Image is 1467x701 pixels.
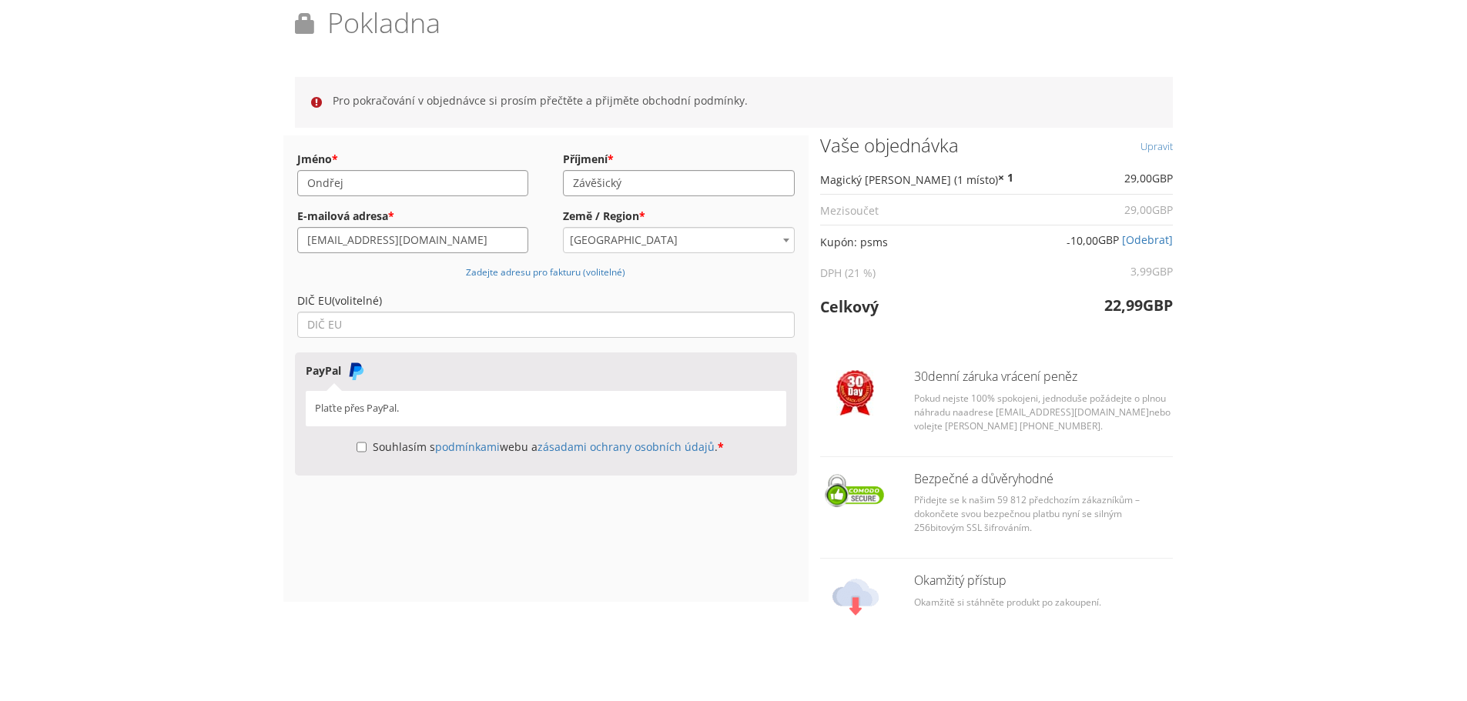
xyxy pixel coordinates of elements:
a: adrese [EMAIL_ADDRESS][DOMAIN_NAME] [963,406,1149,419]
font: PayPal [306,363,341,378]
font: Zadejte adresu pro fakturu (volitelné) [466,265,625,278]
font: Souhlasím s [373,439,435,454]
font: 29,00 [1124,202,1152,217]
iframe: PayPal [295,480,798,602]
a: Upravit [1140,135,1173,157]
img: Pokladna [836,370,874,416]
font: Země / Region [563,209,639,223]
font: Pokud nejste 100% spokojeni, jednoduše požádejte o plnou náhradu na [914,392,1166,419]
a: Zadejte adresu pro fakturu (volitelné) [466,264,625,279]
font: 10,00 [1070,233,1098,248]
abbr: požadovaný [639,209,645,223]
font: Okamžitě si stáhněte produkt po zakoupení. [914,596,1101,609]
abbr: požadovaný [332,152,338,166]
font: Jméno [297,152,332,166]
font: 30denní záruka vrácení peněz [914,368,1077,385]
font: Plaťte přes PayPal. [315,401,399,415]
font: Celkový [820,296,879,317]
font: DIČ EU [297,293,332,308]
img: Pokladna [820,472,891,509]
font: Bezpečné a důvěryhodné [914,470,1053,487]
font: Příjmení [563,152,608,166]
img: Pokladna [832,574,879,620]
span: Česká republika [564,228,794,252]
font: Pro pokračování v objednávce si prosím přečtěte a přijměte obchodní podmínky. [333,93,748,108]
font: GBP [1143,295,1173,315]
font: Upravit [1140,139,1173,153]
font: E-mailová adresa [297,209,388,223]
abbr: požadovaný [718,439,724,454]
a: zásadami ochrany osobních údajů [538,439,715,454]
font: GBP [1152,171,1173,185]
font: 3,99 [1130,264,1152,279]
font: 22,99 [1104,295,1143,315]
font: Mezisoučet [820,203,879,218]
font: (volitelné) [332,293,382,308]
font: 29,00 [1124,171,1152,185]
a: [Odebrat] [1122,232,1173,247]
font: [GEOGRAPHIC_DATA] [570,232,678,247]
span: Země / Region [563,227,795,253]
font: × 1 [998,170,1013,185]
font: Přidejte se k našim 59 812 předchozím zákazníkům – dokončete svou bezpečnou platbu nyní se silným... [914,493,1140,534]
font: nebo volejte [PERSON_NAME] [PHONE_NUMBER]. [914,406,1171,432]
font: Magický [PERSON_NAME] (1 místo) [820,172,998,187]
font: Okamžitý přístup [914,572,1006,589]
font: . [715,439,718,454]
font: GBP [1098,232,1119,247]
abbr: požadovaný [388,209,394,223]
font: GBP [1152,202,1173,217]
font: Vaše objednávka [820,132,959,158]
font: - [1067,235,1070,249]
abbr: požadovaný [608,152,614,166]
input: DIČ EU [297,312,795,338]
font: GBP [1152,264,1173,279]
input: Souhlasím spodmínkamiwebu azásadami ochrany osobních údajů.* [357,434,367,460]
img: PayPal [347,362,365,380]
font: Pokladna [327,4,440,42]
a: podmínkami [435,439,500,454]
font: DPH (21 %) [820,265,876,279]
font: Kupón: psms [820,235,888,249]
font: webu a [500,439,538,454]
